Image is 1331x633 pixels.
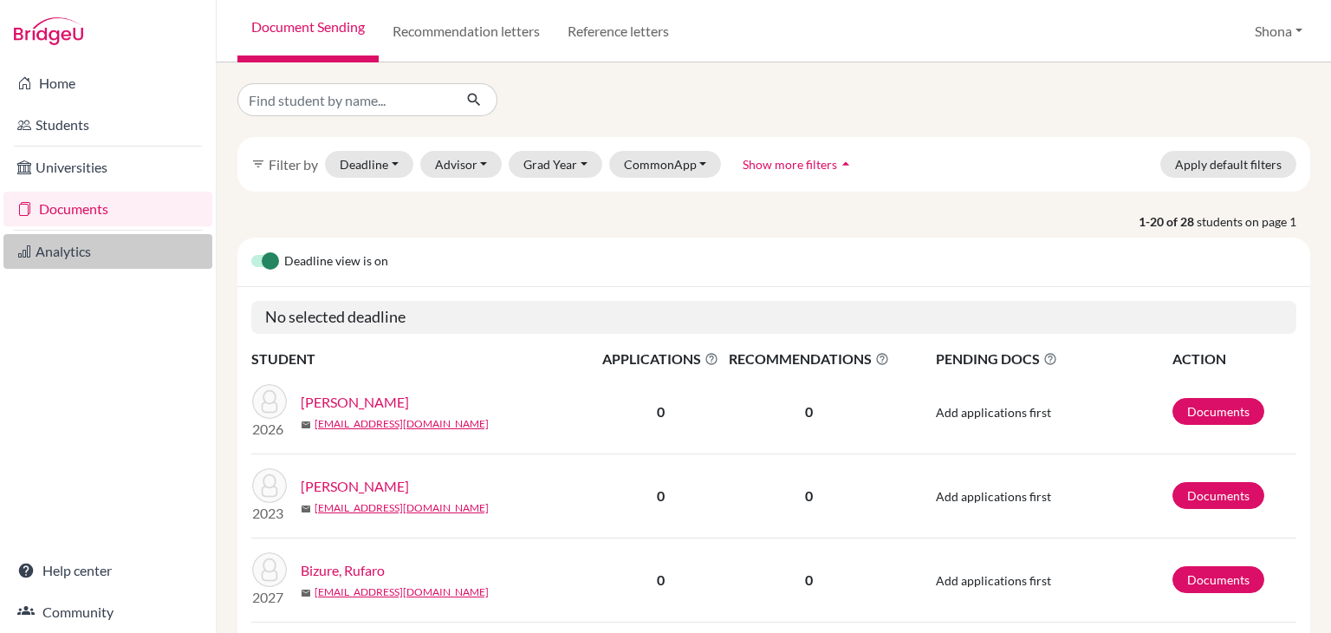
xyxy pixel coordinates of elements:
th: STUDENT [251,348,598,370]
span: mail [301,420,311,430]
button: CommonApp [609,151,722,178]
img: Akansasira, Olga [252,384,287,419]
b: 0 [657,571,665,588]
img: Bridge-U [14,17,83,45]
span: Filter by [269,156,318,173]
p: 2027 [252,587,287,608]
button: Grad Year [509,151,602,178]
i: filter_list [251,157,265,171]
a: Help center [3,553,212,588]
img: Ariho, Jesse [252,468,287,503]
img: Bizure, Rufaro [252,552,287,587]
input: Find student by name... [237,83,452,116]
i: arrow_drop_up [837,155,854,173]
strong: 1-20 of 28 [1139,212,1197,231]
a: Documents [1172,482,1264,509]
span: mail [301,588,311,598]
a: [EMAIL_ADDRESS][DOMAIN_NAME] [315,500,489,516]
a: Documents [3,192,212,226]
button: Deadline [325,151,413,178]
h5: No selected deadline [251,301,1296,334]
a: Documents [1172,398,1264,425]
a: Students [3,108,212,142]
a: Community [3,595,212,630]
a: [PERSON_NAME] [301,392,409,413]
button: Shona [1247,15,1310,48]
p: 0 [724,401,893,422]
a: Analytics [3,234,212,269]
span: RECOMMENDATIONS [724,349,893,369]
span: Add applications first [936,405,1051,420]
p: 2023 [252,503,287,524]
span: students on page 1 [1197,212,1310,231]
span: Add applications first [936,489,1051,504]
b: 0 [657,487,665,504]
button: Apply default filters [1160,151,1296,178]
span: Deadline view is on [284,251,388,272]
a: [EMAIL_ADDRESS][DOMAIN_NAME] [315,584,489,600]
th: ACTION [1172,348,1296,370]
p: 2026 [252,419,287,440]
a: [PERSON_NAME] [301,476,409,497]
a: [EMAIL_ADDRESS][DOMAIN_NAME] [315,416,489,432]
b: 0 [657,403,665,420]
span: Show more filters [743,157,837,172]
p: 0 [724,486,893,506]
button: Show more filtersarrow_drop_up [728,151,869,178]
p: 0 [724,570,893,591]
span: mail [301,504,311,514]
span: PENDING DOCS [936,349,1171,369]
a: Documents [1172,566,1264,593]
a: Bizure, Rufaro [301,560,385,581]
button: Advisor [420,151,503,178]
a: Home [3,66,212,101]
span: APPLICATIONS [599,349,722,369]
span: Add applications first [936,573,1051,588]
a: Universities [3,150,212,185]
